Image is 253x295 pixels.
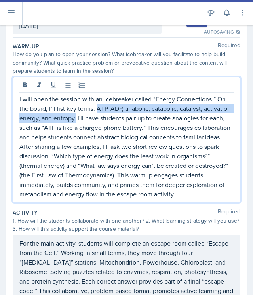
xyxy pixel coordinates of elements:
div: How do you plan to open your session? What icebreaker will you facilitate to help build community... [13,50,240,75]
div: Autosaving [204,29,240,36]
span: Required [218,42,240,50]
span: Required [218,209,240,217]
label: Warm-Up [13,42,39,50]
p: I will open the session with an icebreaker called “Energy Connections.” On the board, I’ll list k... [19,94,234,199]
label: Activity [13,209,38,217]
div: 1. How will the students collaborate with one another? 2. What learning strategy will you use? 3.... [13,217,240,233]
